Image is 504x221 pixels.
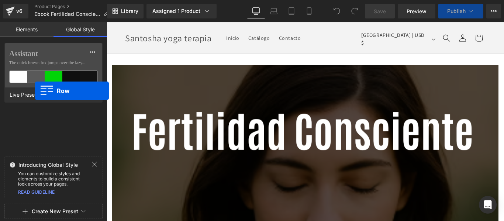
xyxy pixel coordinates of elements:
button: Publish [438,4,483,18]
span: Publish [447,8,466,14]
a: Inicio [115,8,137,24]
span: Library [121,8,138,14]
a: READ GUIDELINE [18,189,55,195]
button: Redo [347,4,362,18]
a: Contacto [168,8,199,24]
span: Santosha yoga terapia [18,10,105,22]
a: Product Pages [34,4,114,10]
div: You can customize styles and elements to build a consistent look across your pages. [5,171,102,187]
a: Mobile [300,4,318,18]
span: Introducing Global Style [18,162,78,168]
span: Catálogo [142,13,163,19]
div: Assigned 1 Product [152,7,211,15]
button: Undo [329,4,344,18]
span: Save [374,7,386,15]
a: Laptop [265,4,283,18]
button: Create New Preset [32,204,78,219]
a: New Library [107,4,144,18]
a: Global Style [53,22,107,37]
a: Preview [398,4,435,18]
span: Live Preset 0 [8,90,43,100]
div: v6 [15,6,24,16]
span: Contacto [172,13,194,19]
a: v6 [3,4,28,18]
a: Catálogo [137,8,168,24]
span: Ebook Fertilidad Consciente [34,11,100,17]
span: The quick brown fox jumps over the lazy... [9,59,98,66]
button: More [486,4,501,18]
div: Open Intercom Messenger [479,196,497,214]
label: Assistant [9,49,98,58]
a: Santosha yoga terapia [16,9,108,23]
button: [GEOGRAPHIC_DATA] | USD $ [250,10,332,24]
span: Inicio [120,13,133,19]
span: Preview [407,7,427,15]
a: Desktop [247,4,265,18]
summary: Búsqueda [332,8,348,24]
span: [GEOGRAPHIC_DATA] | USD $ [255,9,322,25]
a: Tablet [283,4,300,18]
